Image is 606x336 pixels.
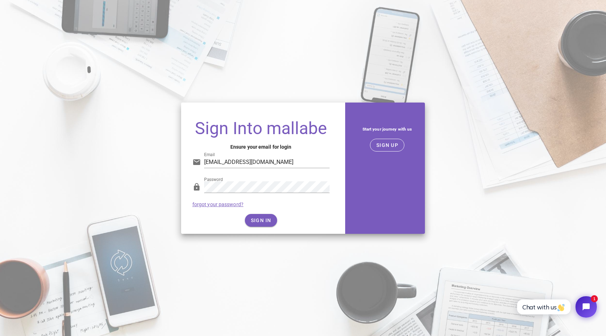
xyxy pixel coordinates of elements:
[204,152,215,158] label: Email
[192,120,330,137] h1: Sign Into mallabe
[204,177,223,182] label: Password
[509,290,603,324] iframe: Tidio Chat
[376,142,398,148] span: SIGN UP
[355,125,419,133] h5: Start your journey with us
[245,214,277,227] button: SIGN IN
[192,143,330,151] h4: Ensure your email for login
[192,202,243,207] a: forgot your password?
[370,139,404,152] button: SIGN UP
[251,217,271,223] span: SIGN IN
